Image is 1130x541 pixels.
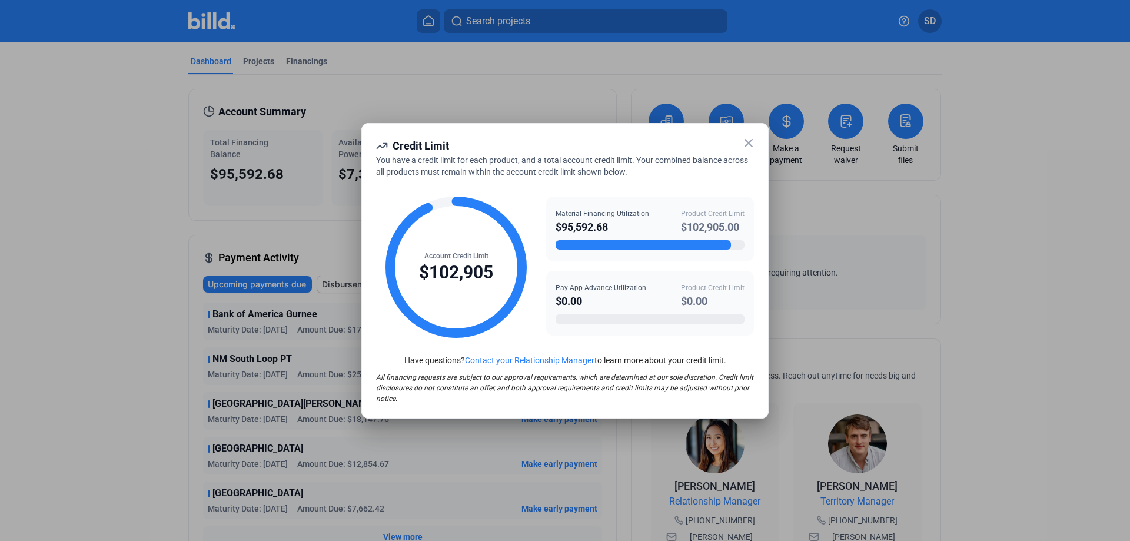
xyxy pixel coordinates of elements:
div: $0.00 [681,293,745,310]
a: Contact your Relationship Manager [465,356,594,365]
div: $95,592.68 [556,219,649,235]
div: Account Credit Limit [419,251,493,261]
div: $0.00 [556,293,646,310]
div: Product Credit Limit [681,208,745,219]
span: Have questions? to learn more about your credit limit. [404,356,726,365]
div: Material Financing Utilization [556,208,649,219]
span: Credit Limit [393,140,449,152]
span: All financing requests are subject to our approval requirements, which are determined at our sole... [376,373,753,403]
span: You have a credit limit for each product, and a total account credit limit. Your combined balance... [376,155,748,177]
div: Product Credit Limit [681,283,745,293]
div: $102,905 [419,261,493,284]
div: Pay App Advance Utilization [556,283,646,293]
div: $102,905.00 [681,219,745,235]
